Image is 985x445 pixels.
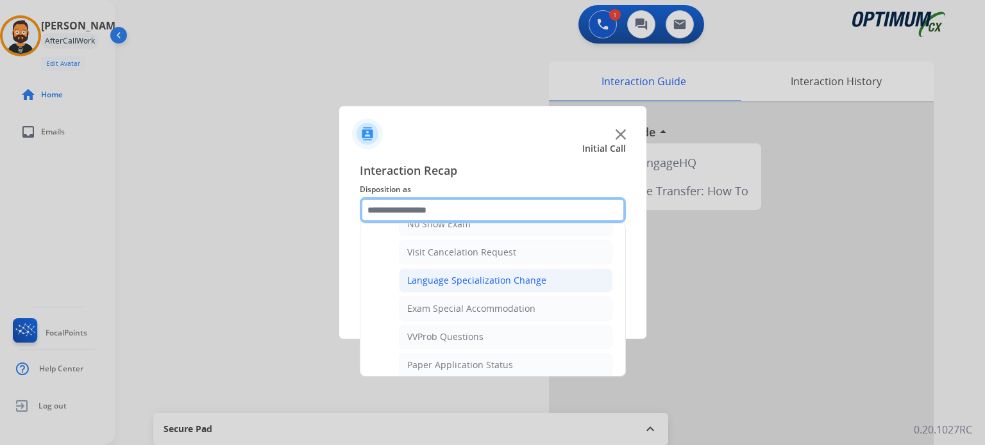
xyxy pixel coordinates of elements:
[352,118,383,149] img: contactIcon
[407,218,471,231] div: No Show Exam
[360,182,626,197] span: Disposition as
[407,302,535,315] div: Exam Special Accommodation
[407,246,516,259] div: Visit Cancelation Request
[914,422,972,437] p: 0.20.1027RC
[407,330,484,343] div: VVProb Questions
[407,274,546,287] div: Language Specialization Change
[582,142,626,155] span: Initial Call
[360,161,626,182] span: Interaction Recap
[407,359,513,371] div: Paper Application Status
